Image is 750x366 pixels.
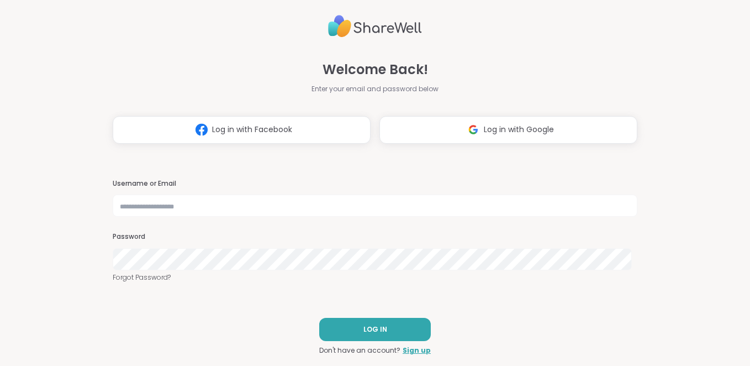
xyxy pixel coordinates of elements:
[484,124,554,135] span: Log in with Google
[319,318,431,341] button: LOG IN
[319,346,400,355] span: Don't have an account?
[328,11,422,42] img: ShareWell Logo
[113,273,638,283] a: Forgot Password?
[212,124,292,135] span: Log in with Facebook
[113,116,371,144] button: Log in with Facebook
[463,119,484,140] img: ShareWell Logomark
[311,84,439,94] span: Enter your email and password below
[323,60,428,80] span: Welcome Back!
[403,346,431,355] a: Sign up
[113,232,638,242] h3: Password
[363,325,387,334] span: LOG IN
[379,116,637,144] button: Log in with Google
[191,119,212,140] img: ShareWell Logomark
[113,179,638,189] h3: Username or Email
